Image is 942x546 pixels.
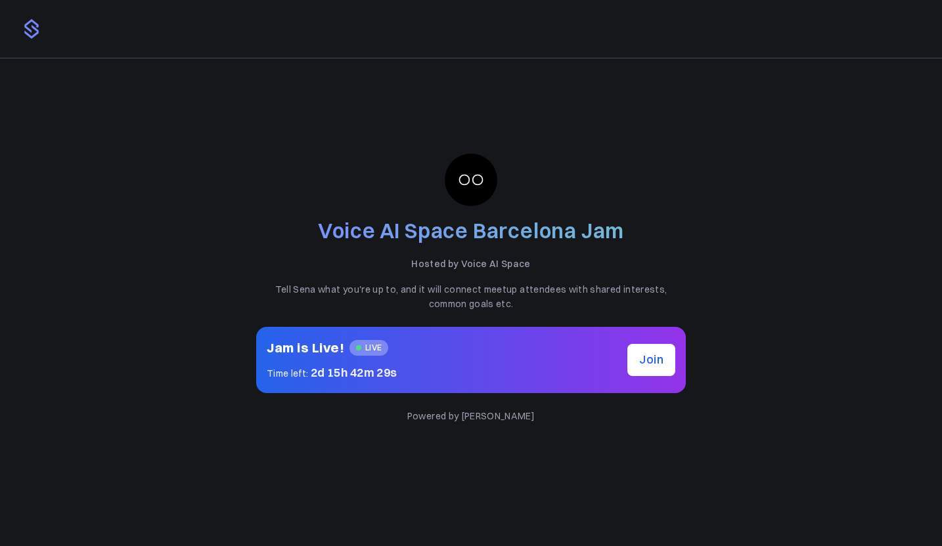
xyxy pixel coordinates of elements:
[267,367,309,379] span: Time left:
[256,409,686,423] p: Powered by [PERSON_NAME]
[21,18,42,39] img: logo.png
[256,282,686,312] p: Tell Sena what you're up to, and it will connect meetup attendees with shared interests, common g...
[267,337,344,358] h2: Jam is Live!
[639,350,663,369] span: Join
[445,154,497,206] img: 9mhdfgk8p09k1q6k3czsv07kq9ew
[311,365,397,380] span: 2d 15h 42m 29s
[256,217,686,246] h2: Voice AI Space Barcelona Jam
[349,340,388,356] span: LIVE
[627,344,675,376] button: Join
[256,257,686,271] p: Hosted by Voice AI Space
